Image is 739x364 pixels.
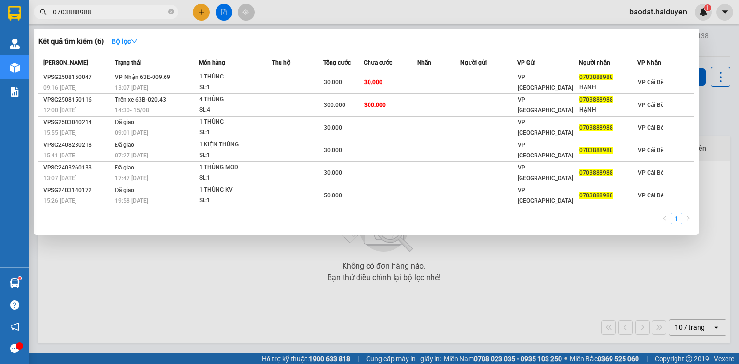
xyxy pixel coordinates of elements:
span: VP [GEOGRAPHIC_DATA] [518,119,573,136]
div: VPSG2508150116 [43,95,112,105]
div: VPSG2403260133 [43,163,112,173]
div: 1 THÙNG KV [199,185,271,195]
div: VPSG2408230218 [43,140,112,150]
span: question-circle [10,300,19,310]
span: 300.000 [324,102,345,108]
span: 17:47 [DATE] [115,175,148,182]
span: VP Cái Bè [638,147,663,154]
div: SL: 1 [199,128,271,138]
div: 1 KIỆN THÙNG [199,140,271,150]
span: 0703888988 [579,96,613,103]
h3: Kết quả tìm kiếm ( 6 ) [38,37,104,47]
img: logo-vxr [8,6,21,21]
li: Previous Page [659,213,671,224]
span: right [685,215,691,221]
div: 1 THÙNG MOD [199,162,271,173]
span: VP Gửi [517,59,535,66]
span: message [10,344,19,353]
span: Người nhận [579,59,610,66]
span: VP Nhận 63E-009.69 [115,74,170,80]
img: solution-icon [10,87,20,97]
span: 15:55 [DATE] [43,130,76,136]
span: 30.000 [324,147,342,154]
div: VPSG2503040214 [43,117,112,128]
span: 300.000 [364,102,386,108]
button: Bộ lọcdown [104,34,145,49]
div: SL: 4 [199,105,271,116]
span: Món hàng [199,59,225,66]
span: VP Cái Bè [638,79,663,86]
span: 0703888988 [579,124,613,131]
span: close-circle [168,8,174,17]
div: 1 THÙNG [199,117,271,128]
span: 30.000 [324,124,342,131]
span: Thu hộ [272,59,290,66]
span: Đã giao [115,119,135,126]
img: warehouse-icon [10,278,20,288]
span: 13:07 [DATE] [115,84,148,91]
span: Trạng thái [115,59,141,66]
span: VP [GEOGRAPHIC_DATA] [518,164,573,182]
div: HẠNH [579,82,637,92]
span: Người gửi [460,59,487,66]
div: 4 THÙNG [199,94,271,105]
span: VP [GEOGRAPHIC_DATA] [518,96,573,114]
strong: Bộ lọc [112,38,138,45]
span: search [40,9,47,15]
span: 14:30 - 15/08 [115,107,149,114]
span: Trên xe 63B-020.43 [115,96,166,103]
span: 0703888988 [579,169,613,176]
span: 30.000 [324,169,342,176]
div: 1 THÙNG [199,72,271,82]
span: VP Cái Bè [638,169,663,176]
span: 0703888988 [579,74,613,80]
span: VP [GEOGRAPHIC_DATA] [518,187,573,204]
li: Next Page [682,213,694,224]
span: VP Cái Bè [638,192,663,199]
span: 07:27 [DATE] [115,152,148,159]
span: 12:00 [DATE] [43,107,76,114]
span: VP Cái Bè [638,124,663,131]
span: left [662,215,668,221]
span: VP Cái Bè [638,102,663,108]
span: notification [10,322,19,331]
div: SL: 1 [199,82,271,93]
span: 0703888988 [579,147,613,154]
span: down [131,38,138,45]
span: VP [GEOGRAPHIC_DATA] [518,142,573,159]
span: 50.000 [324,192,342,199]
span: 19:58 [DATE] [115,197,148,204]
span: Đã giao [115,164,135,171]
span: 15:41 [DATE] [43,152,76,159]
span: Nhãn [417,59,431,66]
img: warehouse-icon [10,39,20,49]
span: 0703888988 [579,192,613,199]
span: VP [GEOGRAPHIC_DATA] [518,74,573,91]
div: SL: 1 [199,195,271,206]
input: Tìm tên, số ĐT hoặc mã đơn [53,7,166,17]
span: 13:07 [DATE] [43,175,76,182]
sup: 1 [18,277,21,280]
span: 09:01 [DATE] [115,130,148,136]
div: VPSG2508150047 [43,72,112,82]
div: HẠNH [579,105,637,115]
div: SL: 1 [199,150,271,161]
span: VP Nhận [637,59,661,66]
span: Tổng cước [323,59,351,66]
span: 30.000 [364,79,382,86]
span: Đã giao [115,187,135,194]
img: warehouse-icon [10,63,20,73]
span: 09:16 [DATE] [43,84,76,91]
div: SL: 1 [199,173,271,183]
a: 1 [671,213,682,224]
span: Đã giao [115,142,135,148]
span: [PERSON_NAME] [43,59,88,66]
div: VPSG2403140172 [43,185,112,195]
span: close-circle [168,9,174,14]
button: right [682,213,694,224]
button: left [659,213,671,224]
span: 30.000 [324,79,342,86]
span: Chưa cước [364,59,392,66]
span: 15:26 [DATE] [43,197,76,204]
